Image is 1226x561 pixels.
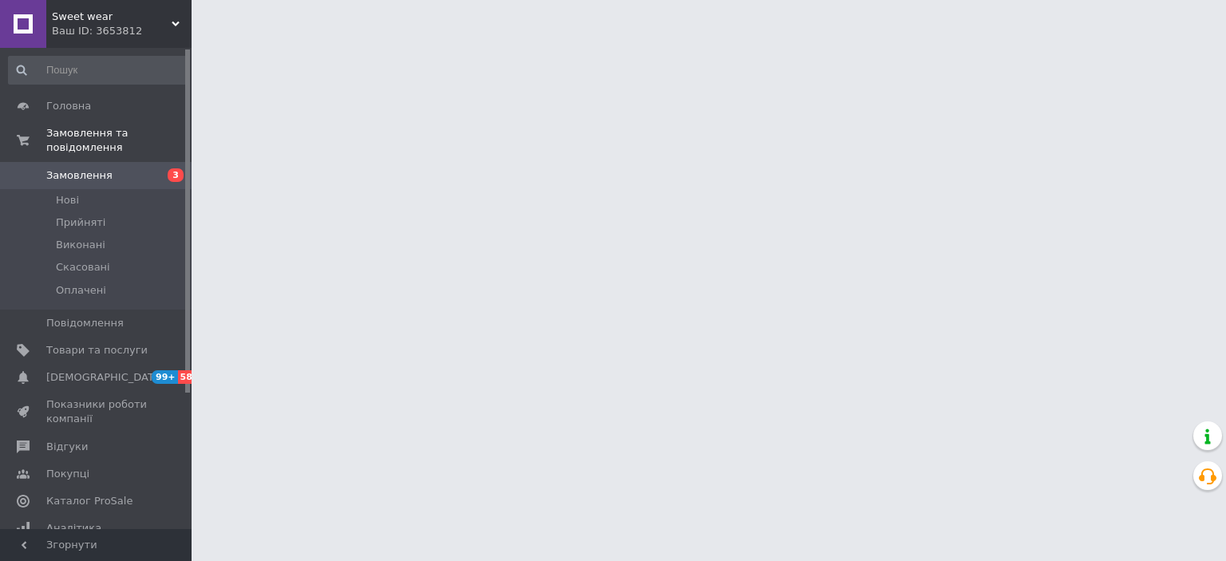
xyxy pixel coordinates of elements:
span: Скасовані [56,260,110,275]
span: 3 [168,168,184,182]
span: [DEMOGRAPHIC_DATA] [46,370,164,385]
span: Аналітика [46,521,101,535]
span: Замовлення та повідомлення [46,126,192,155]
input: Пошук [8,56,188,85]
span: Оплачені [56,283,106,298]
div: Ваш ID: 3653812 [52,24,192,38]
span: Sweet wear [52,10,172,24]
span: Нові [56,193,79,207]
span: Товари та послуги [46,343,148,358]
span: Прийняті [56,215,105,230]
span: Каталог ProSale [46,494,132,508]
span: Виконані [56,238,105,252]
span: Повідомлення [46,316,124,330]
span: Відгуки [46,440,88,454]
span: Показники роботи компанії [46,397,148,426]
span: Замовлення [46,168,113,183]
span: Головна [46,99,91,113]
span: 58 [178,370,196,384]
span: 99+ [152,370,178,384]
span: Покупці [46,467,89,481]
